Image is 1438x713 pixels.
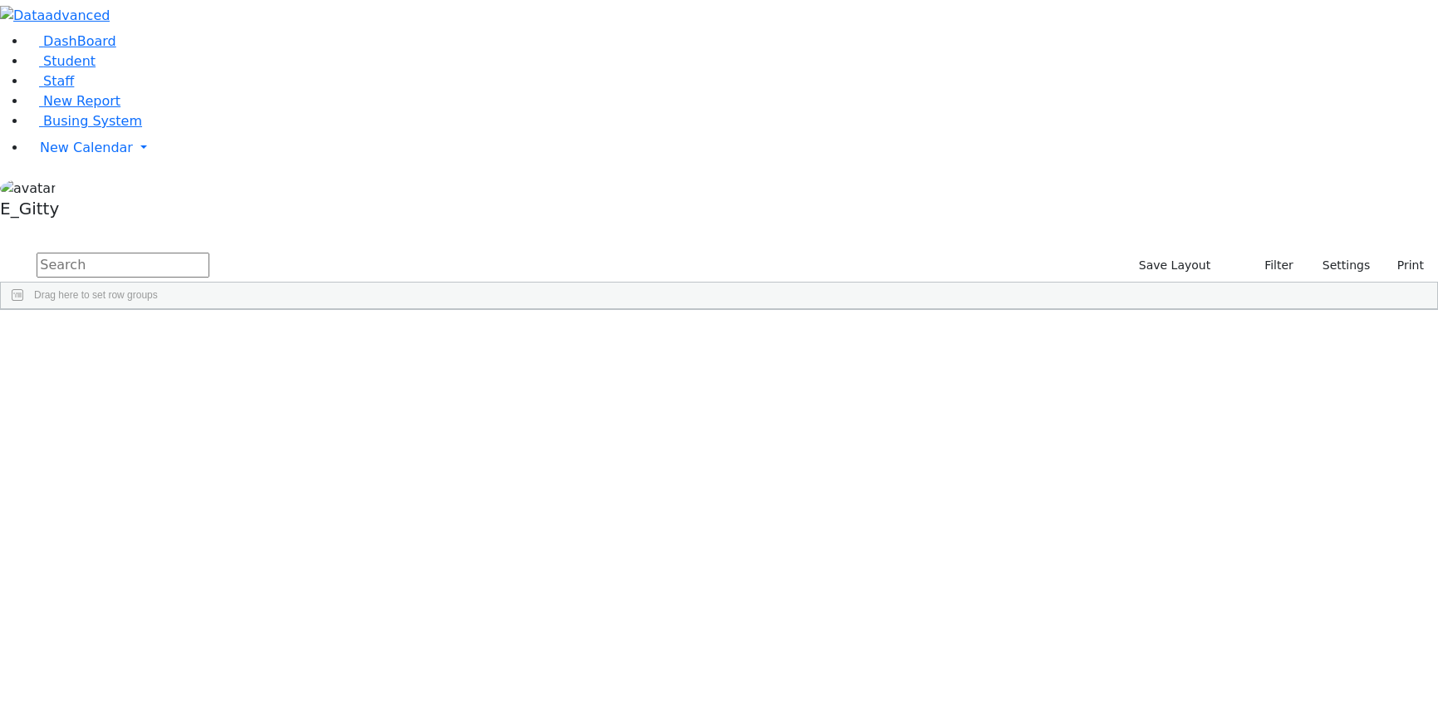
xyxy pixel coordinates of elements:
button: Print [1377,253,1431,278]
button: Settings [1301,253,1377,278]
button: Save Layout [1131,253,1218,278]
a: New Calendar [27,131,1438,165]
input: Search [37,253,209,278]
span: Drag here to set row groups [34,289,158,301]
span: Busing System [43,113,142,129]
span: DashBoard [43,33,116,49]
a: Staff [27,73,74,89]
a: Student [27,53,96,69]
a: DashBoard [27,33,116,49]
a: New Report [27,93,120,109]
span: New Report [43,93,120,109]
a: Busing System [27,113,142,129]
span: New Calendar [40,140,133,155]
span: Staff [43,73,74,89]
span: Student [43,53,96,69]
button: Filter [1243,253,1301,278]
